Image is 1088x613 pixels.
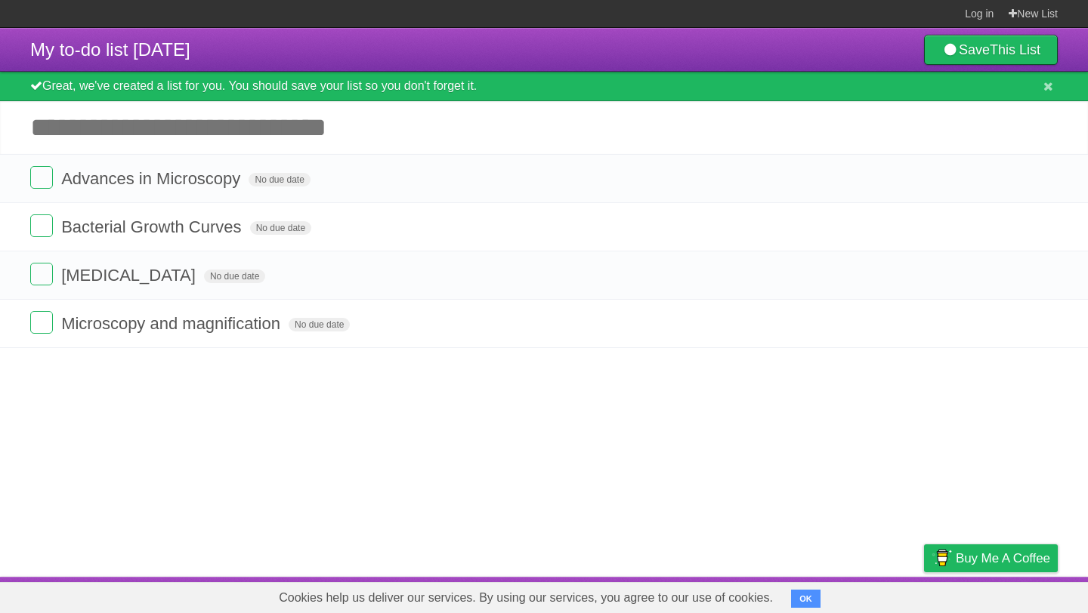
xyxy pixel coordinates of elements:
[773,581,834,609] a: Developers
[30,166,53,189] label: Done
[61,169,244,188] span: Advances in Microscopy
[289,318,350,331] span: No due date
[904,581,944,609] a: Privacy
[30,263,53,285] label: Done
[30,39,190,60] span: My to-do list [DATE]
[924,544,1058,572] a: Buy me a coffee
[61,217,245,236] span: Bacterial Growth Curves
[264,583,788,613] span: Cookies help us deliver our services. By using our services, you agree to our use of cookies.
[956,545,1050,571] span: Buy me a coffee
[963,581,1058,609] a: Suggest a feature
[61,266,199,285] span: [MEDICAL_DATA]
[932,545,952,571] img: Buy me a coffee
[853,581,886,609] a: Terms
[990,42,1040,57] b: This List
[61,314,284,333] span: Microscopy and magnification
[204,270,265,283] span: No due date
[924,35,1058,65] a: SaveThis List
[249,173,310,186] span: No due date
[30,214,53,237] label: Done
[723,581,755,609] a: About
[30,311,53,334] label: Done
[791,590,821,608] button: OK
[250,221,311,235] span: No due date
